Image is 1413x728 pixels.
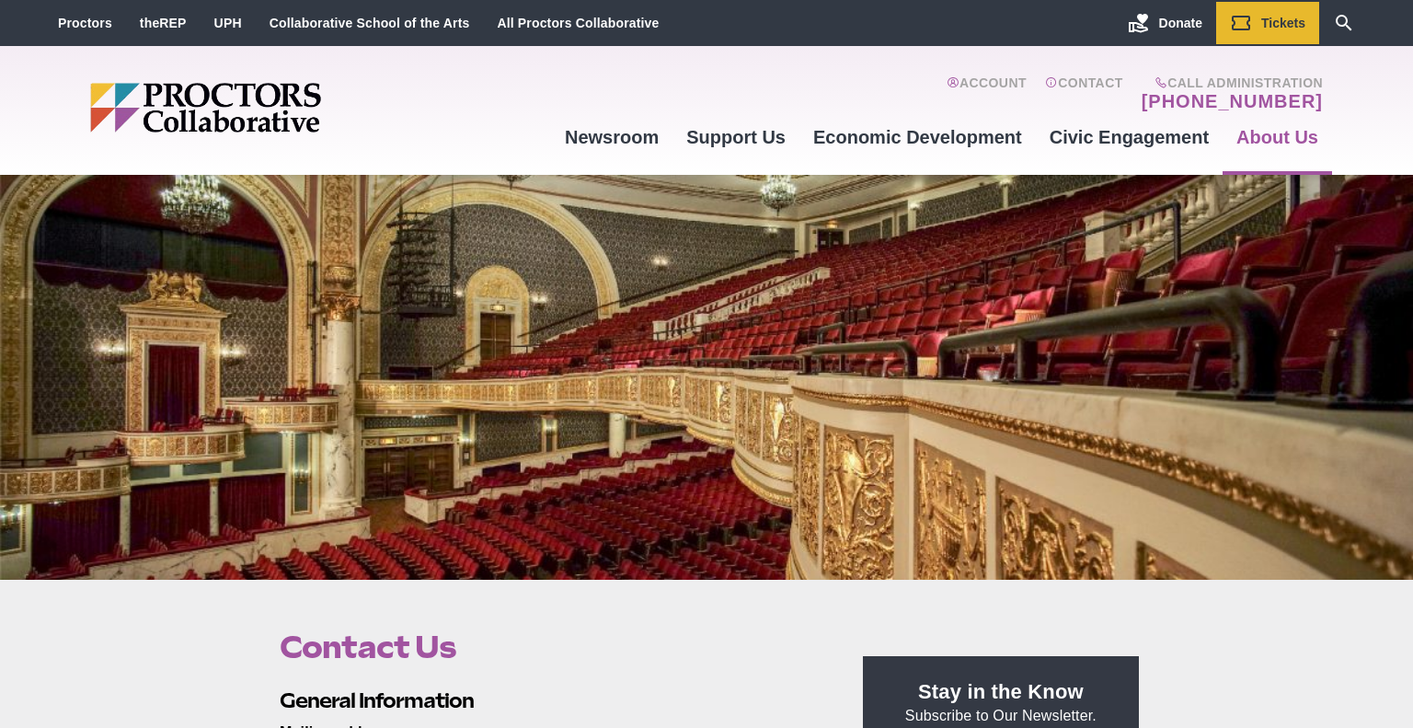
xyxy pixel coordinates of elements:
[1036,112,1223,162] a: Civic Engagement
[1261,16,1305,30] span: Tickets
[1136,75,1323,90] span: Call Administration
[1114,2,1216,44] a: Donate
[280,687,821,715] h2: General Information
[947,75,1027,112] a: Account
[1319,2,1369,44] a: Search
[1142,90,1323,112] a: [PHONE_NUMBER]
[799,112,1036,162] a: Economic Development
[1223,112,1332,162] a: About Us
[1216,2,1319,44] a: Tickets
[90,83,463,133] img: Proctors logo
[1045,75,1123,112] a: Contact
[58,16,112,30] a: Proctors
[672,112,799,162] a: Support Us
[214,16,242,30] a: UPH
[280,630,821,664] h1: Contact Us
[885,678,1117,726] p: Subscribe to Our Newsletter.
[270,16,470,30] a: Collaborative School of the Arts
[140,16,187,30] a: theREP
[551,112,672,162] a: Newsroom
[1159,16,1202,30] span: Donate
[918,680,1084,703] strong: Stay in the Know
[497,16,659,30] a: All Proctors Collaborative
